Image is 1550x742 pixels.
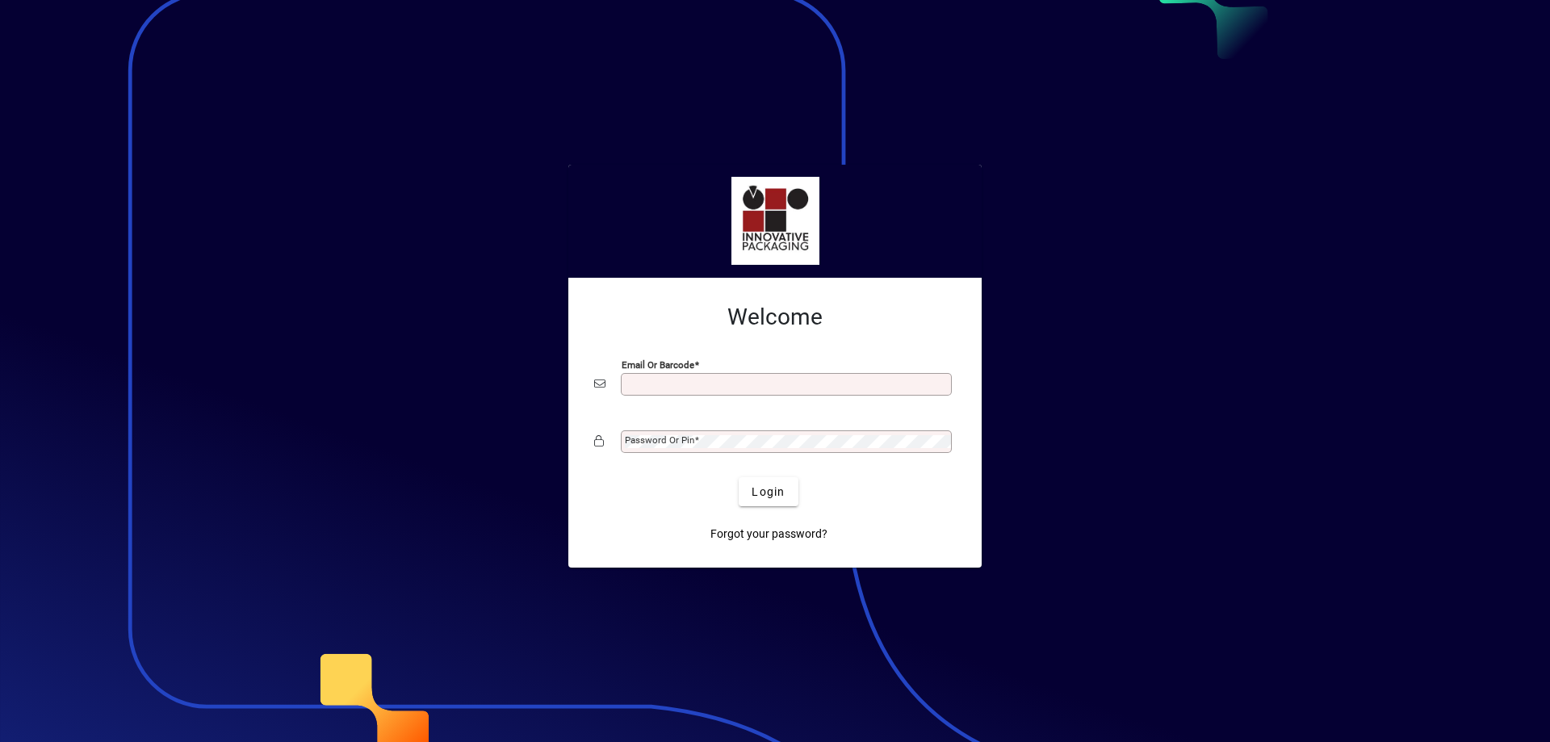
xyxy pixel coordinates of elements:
span: Forgot your password? [710,526,827,543]
span: Login [752,484,785,501]
a: Forgot your password? [704,519,834,548]
h2: Welcome [594,304,956,331]
button: Login [739,477,798,506]
mat-label: Email or Barcode [622,359,694,371]
mat-label: Password or Pin [625,434,694,446]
